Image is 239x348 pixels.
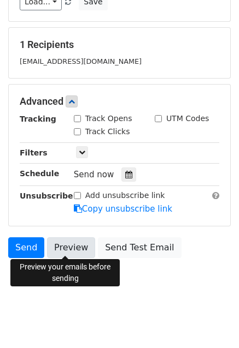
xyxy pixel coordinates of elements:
[20,115,56,123] strong: Tracking
[74,204,172,214] a: Copy unsubscribe link
[20,95,219,107] h5: Advanced
[166,113,209,124] label: UTM Codes
[20,39,219,51] h5: 1 Recipients
[47,237,95,258] a: Preview
[85,113,132,124] label: Track Opens
[85,126,130,137] label: Track Clicks
[20,57,142,65] small: [EMAIL_ADDRESS][DOMAIN_NAME]
[20,148,48,157] strong: Filters
[184,296,239,348] div: Tiện ích trò chuyện
[184,296,239,348] iframe: Chat Widget
[20,169,59,178] strong: Schedule
[74,170,114,179] span: Send now
[20,191,73,200] strong: Unsubscribe
[8,237,44,258] a: Send
[85,190,165,201] label: Add unsubscribe link
[98,237,181,258] a: Send Test Email
[10,259,120,286] div: Preview your emails before sending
